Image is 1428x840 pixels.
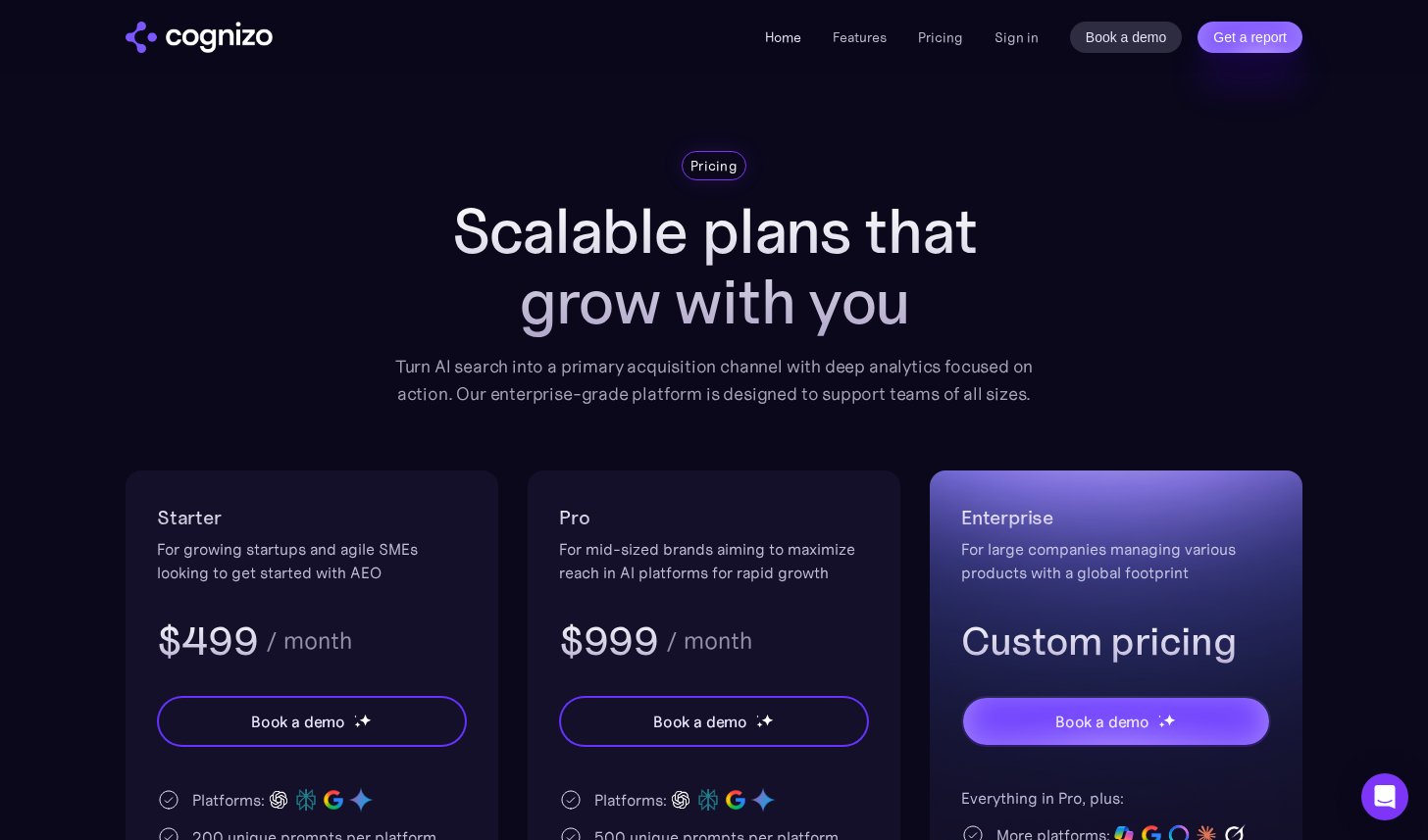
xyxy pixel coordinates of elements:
img: star [1163,714,1176,726]
div: / month [266,629,352,653]
div: Everything in Pro, plus: [961,786,1271,810]
div: For growing startups and agile SMEs looking to get started with AEO [157,537,467,584]
a: Book a demostarstarstar [157,696,467,747]
div: Turn AI search into a primary acquisition channel with deep analytics focused on action. Our ente... [381,353,1047,408]
h2: Starter [157,502,467,533]
img: star [1158,721,1165,728]
div: Platforms: [192,788,265,812]
div: Book a demo [653,710,747,733]
h2: Enterprise [961,502,1271,533]
h3: Custom pricing [961,616,1271,667]
img: star [761,714,774,726]
div: Book a demo [251,710,345,733]
div: Book a demo [1055,710,1149,733]
a: home [126,22,273,53]
div: Pricing [690,156,738,175]
img: star [756,715,759,717]
h3: $999 [559,616,658,667]
div: Open Intercom Messenger [1361,773,1408,820]
div: For large companies managing various products with a global footprint [961,537,1271,584]
div: Platforms: [594,788,667,812]
img: cognizo logo [126,22,273,53]
img: star [359,714,372,726]
a: Sign in [994,25,1039,49]
img: star [354,721,361,728]
h1: Scalable plans that grow with you [381,196,1047,337]
img: star [354,715,357,717]
h2: Pro [559,502,869,533]
div: / month [666,629,752,653]
h3: $499 [157,616,258,667]
a: Book a demostarstarstar [961,696,1271,747]
a: Features [833,28,887,46]
a: Pricing [918,28,963,46]
a: Home [765,28,801,46]
img: star [1158,715,1161,717]
a: Get a report [1198,22,1302,53]
div: For mid-sized brands aiming to maximize reach in AI platforms for rapid growth [559,537,869,584]
a: Book a demostarstarstar [559,696,869,747]
img: star [756,721,763,728]
a: Book a demo [1070,22,1183,53]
